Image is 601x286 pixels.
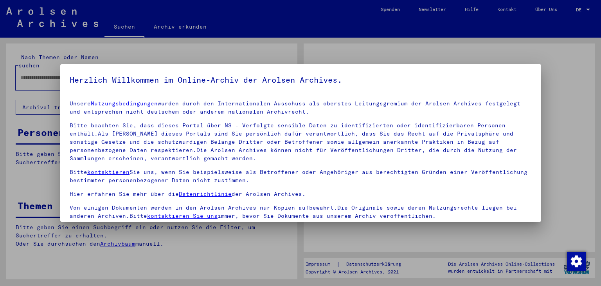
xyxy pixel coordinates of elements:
[70,190,532,198] p: Hier erfahren Sie mehr über die der Arolsen Archives.
[567,252,585,270] div: Zustimmung ändern
[91,100,158,107] a: Nutzungsbedingungen
[87,168,130,176] a: kontaktieren
[70,168,532,185] p: Bitte Sie uns, wenn Sie beispielsweise als Betroffener oder Angehöriger aus berechtigten Gründen ...
[70,204,532,220] p: Von einigen Dokumenten werden in den Arolsen Archives nur Kopien aufbewahrt.Die Originale sowie d...
[70,121,532,163] p: Bitte beachten Sie, dass dieses Portal über NS - Verfolgte sensible Daten zu identifizierten oder...
[70,100,532,116] p: Unsere wurden durch den Internationalen Ausschuss als oberstes Leitungsgremium der Arolsen Archiv...
[179,190,232,197] a: Datenrichtlinie
[70,74,532,86] h5: Herzlich Willkommen im Online-Archiv der Arolsen Archives.
[567,252,586,271] img: Zustimmung ändern
[147,212,218,219] a: kontaktieren Sie uns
